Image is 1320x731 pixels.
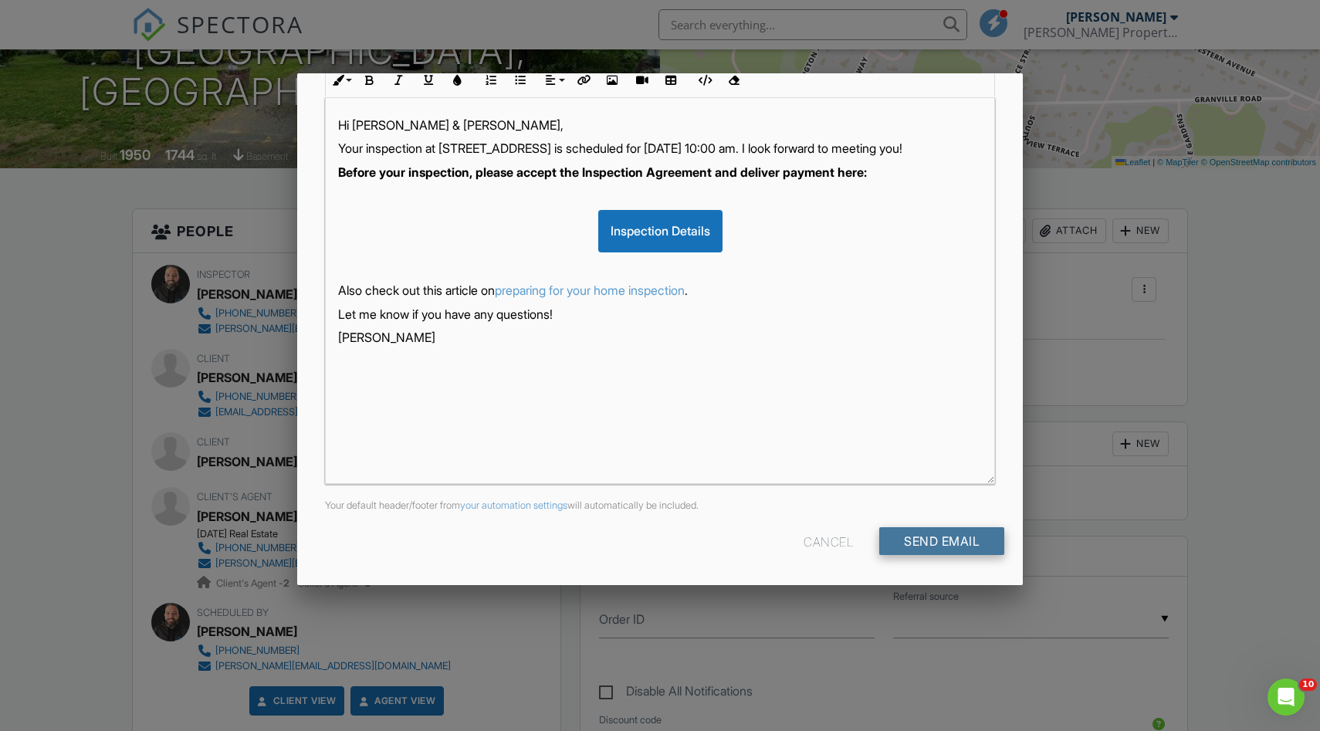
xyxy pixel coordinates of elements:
[656,66,685,95] button: Insert Table
[539,66,568,95] button: Align
[355,66,384,95] button: Bold (⌘B)
[476,66,506,95] button: Ordered List
[326,66,355,95] button: Inline Style
[338,329,983,346] p: [PERSON_NAME]
[338,282,983,299] p: Also check out this article on .
[338,117,983,134] p: Hi [PERSON_NAME] & [PERSON_NAME],
[689,66,719,95] button: Code View
[598,210,723,252] div: Inspection Details
[568,66,597,95] button: Insert Link (⌘K)
[495,283,685,298] a: preparing for your home inspection
[506,66,535,95] button: Unordered List
[1299,679,1317,691] span: 10
[719,66,748,95] button: Clear Formatting
[338,164,867,180] strong: Before your inspection, please accept the Inspection Agreement and deliver payment here:
[460,499,567,511] a: your automation settings
[384,66,414,95] button: Italic (⌘I)
[316,499,1005,512] div: Your default header/footer from will automatically be included.
[879,527,1004,555] input: Send Email
[804,527,853,555] div: Cancel
[338,140,983,157] p: Your inspection at [STREET_ADDRESS] is scheduled for [DATE] 10:00 am. I look forward to meeting you!
[443,66,472,95] button: Colors
[1268,679,1305,716] iframe: Intercom live chat
[627,66,656,95] button: Insert Video
[598,223,723,239] a: Inspection Details
[338,306,983,323] p: Let me know if you have any questions!
[597,66,627,95] button: Insert Image (⌘P)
